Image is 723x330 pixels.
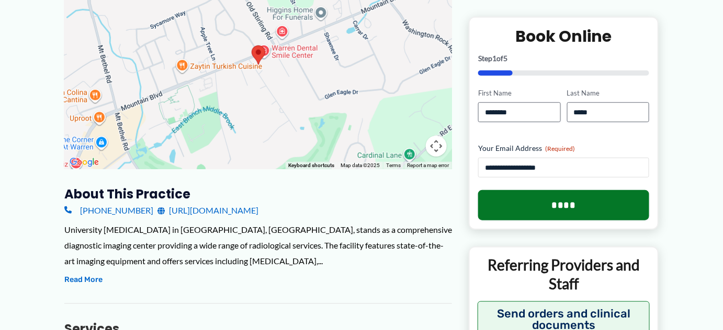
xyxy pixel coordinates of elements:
span: 1 [492,54,496,63]
button: Read More [64,274,103,286]
button: Keyboard shortcuts [288,162,334,169]
h2: Book Online [478,26,649,46]
p: Referring Providers and Staff [478,255,650,293]
label: First Name [478,88,560,98]
a: [URL][DOMAIN_NAME] [157,203,258,218]
label: Last Name [567,88,649,98]
span: (Required) [545,145,575,152]
img: Google [67,156,101,169]
p: Step of [478,55,649,62]
a: Terms (opens in new tab) [386,162,401,168]
div: University [MEDICAL_DATA] in [GEOGRAPHIC_DATA], [GEOGRAPHIC_DATA], stands as a comprehensive diag... [64,222,452,268]
span: Map data ©2025 [341,162,380,168]
label: Your Email Address [478,143,649,154]
a: [PHONE_NUMBER] [64,203,153,218]
span: 5 [503,54,507,63]
button: Map camera controls [426,136,447,157]
a: Open this area in Google Maps (opens a new window) [67,156,101,169]
h3: About this practice [64,186,452,202]
a: Report a map error [407,162,449,168]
